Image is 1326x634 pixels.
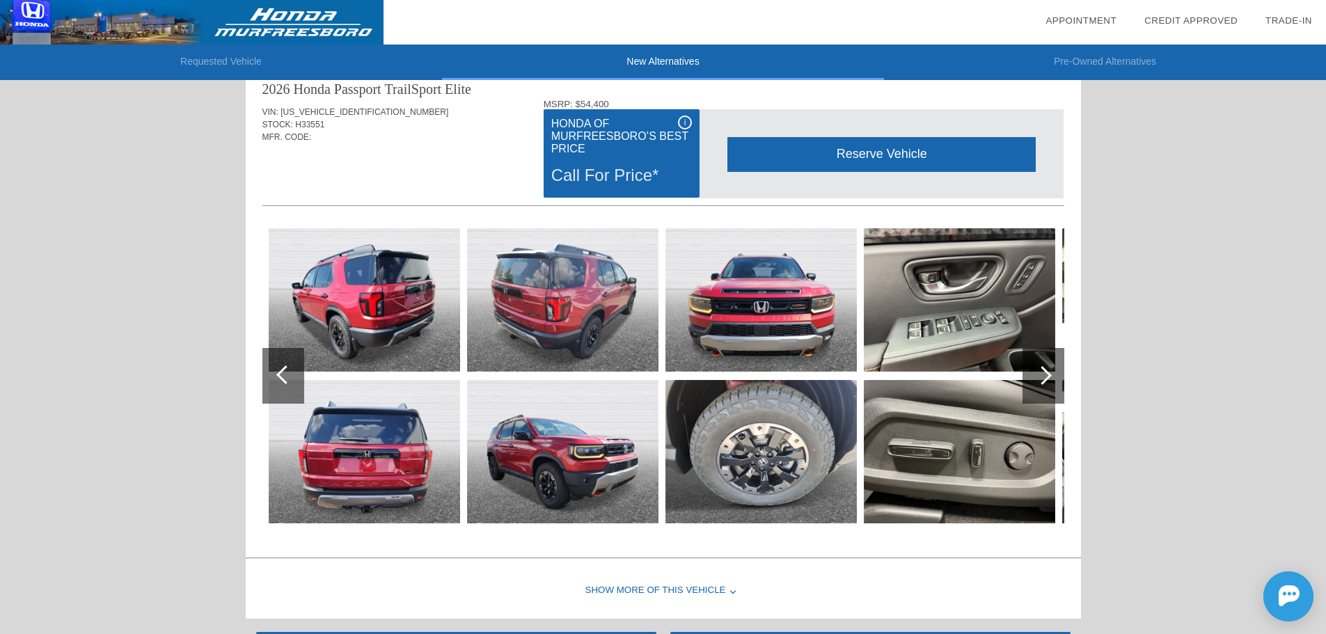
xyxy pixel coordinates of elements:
img: e0161034068386c5c8ee289b01cd0d3cx.jpg [864,380,1055,523]
a: Credit Approved [1144,15,1238,26]
span: H33551 [295,120,324,129]
img: 907e6ac024be041b24a5c0287151845fx.jpg [269,380,460,523]
span: MFR. CODE: [262,132,312,142]
span: VIN: [262,107,278,117]
a: Trade-In [1265,15,1312,26]
div: Call For Price* [551,157,692,193]
div: i [678,116,692,129]
img: a1783469e7136dbfccc24f979ccefbaax.jpg [864,228,1055,372]
img: 6cbdd0b8022825170a6155c37938b03fx.jpg [1062,380,1254,523]
img: fb7533820bb01512c552f65fc5e2d5ddx.jpg [665,380,857,523]
div: Quoted on [DATE] 12:45:31 PM [262,164,1064,187]
span: STOCK: [262,120,293,129]
img: 0a044b3adc910259f59ce5ea45c667a4x.jpg [1062,228,1254,372]
img: 57a9bab392b7374be6a704c52ff8ff90x.jpg [665,228,857,372]
iframe: Chat Assistance [1201,559,1326,634]
img: bfc8cd114ceb0e7c940305967dd2c3aex.jpg [269,228,460,372]
div: Show More of this Vehicle [246,563,1081,619]
div: Reserve Vehicle [727,137,1036,171]
div: MSRP: $54,400 [544,99,1064,109]
div: Honda of Murfreesboro’s Best Price [551,116,692,157]
a: Appointment [1045,15,1116,26]
span: [US_VEHICLE_IDENTIFICATION_NUMBER] [281,107,448,117]
img: 4234891f96d48fe41aaad14374546f1cx.jpg [467,380,658,523]
img: a5a62e7384b79e733657c2b138769b13x.jpg [467,228,658,372]
li: New Alternatives [442,45,884,80]
li: Pre-Owned Alternatives [884,45,1326,80]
